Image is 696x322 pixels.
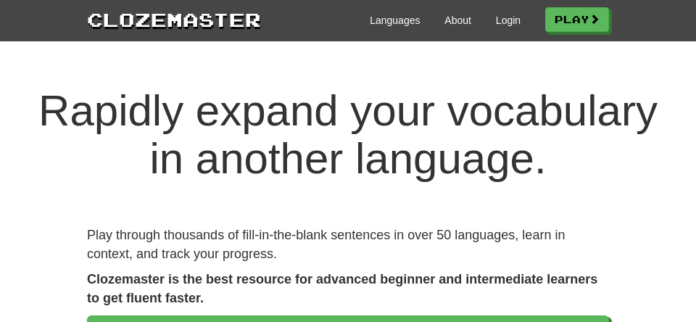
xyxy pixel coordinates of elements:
[370,13,420,28] a: Languages
[87,272,597,305] strong: Clozemaster is the best resource for advanced beginner and intermediate learners to get fluent fa...
[496,13,521,28] a: Login
[87,226,609,263] p: Play through thousands of fill-in-the-blank sentences in over 50 languages, learn in context, and...
[87,6,261,33] a: Clozemaster
[545,7,609,32] a: Play
[444,13,471,28] a: About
